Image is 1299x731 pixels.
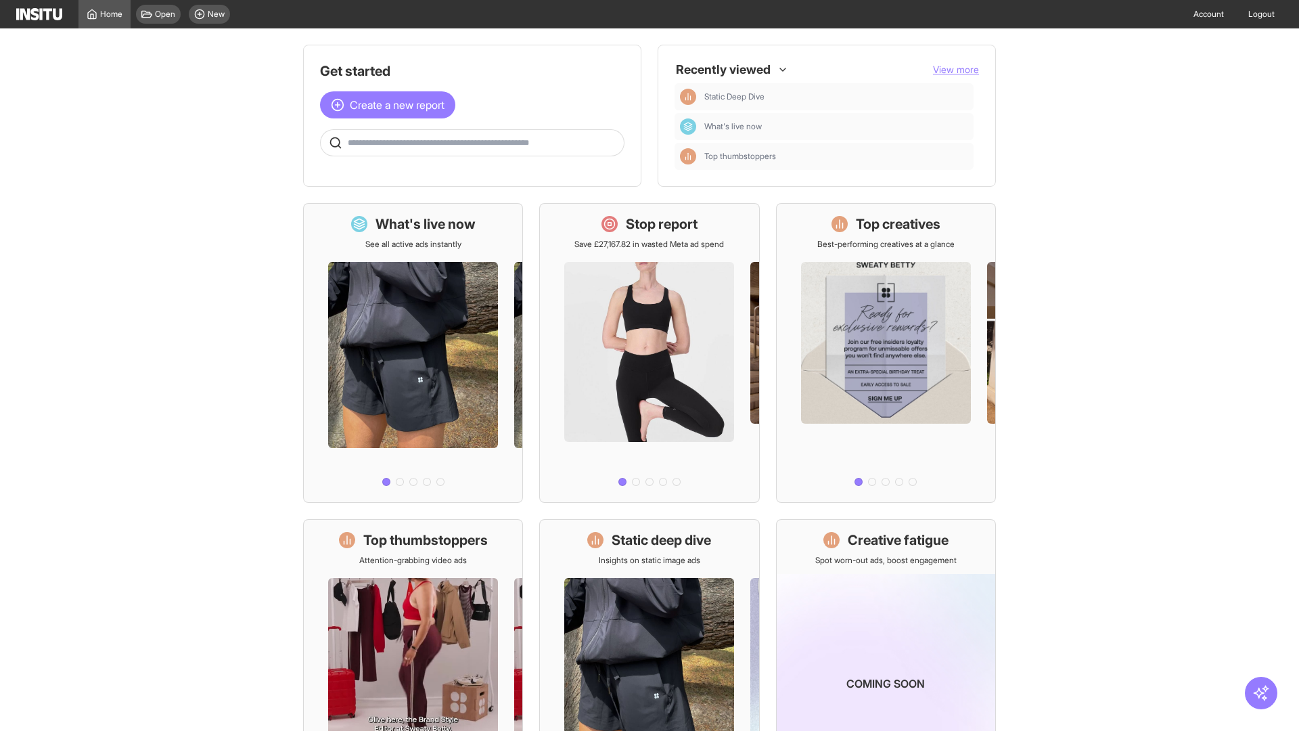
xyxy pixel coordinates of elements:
span: Open [155,9,175,20]
div: Insights [680,89,696,105]
span: Static Deep Dive [704,91,765,102]
a: Stop reportSave £27,167.82 in wasted Meta ad spend [539,203,759,503]
span: Top thumbstoppers [704,151,776,162]
h1: Get started [320,62,624,81]
p: Attention-grabbing video ads [359,555,467,566]
span: What's live now [704,121,968,132]
span: Create a new report [350,97,445,113]
p: Save £27,167.82 in wasted Meta ad spend [574,239,724,250]
a: Top creativesBest-performing creatives at a glance [776,203,996,503]
button: Create a new report [320,91,455,118]
span: Top thumbstoppers [704,151,968,162]
a: What's live nowSee all active ads instantly [303,203,523,503]
h1: Static deep dive [612,531,711,550]
img: Logo [16,8,62,20]
p: See all active ads instantly [365,239,461,250]
span: Static Deep Dive [704,91,968,102]
h1: What's live now [375,215,476,234]
div: Dashboard [680,118,696,135]
p: Best-performing creatives at a glance [817,239,955,250]
h1: Top thumbstoppers [363,531,488,550]
h1: Stop report [626,215,698,234]
p: Insights on static image ads [599,555,700,566]
div: Insights [680,148,696,164]
span: Home [100,9,122,20]
button: View more [933,63,979,76]
span: View more [933,64,979,75]
span: What's live now [704,121,762,132]
span: New [208,9,225,20]
h1: Top creatives [856,215,940,234]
